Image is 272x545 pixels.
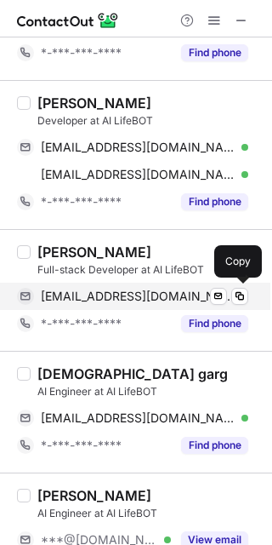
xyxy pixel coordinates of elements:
[37,244,151,261] div: [PERSON_NAME]
[41,410,235,426] span: [EMAIL_ADDRESS][DOMAIN_NAME]
[41,140,235,155] span: [EMAIL_ADDRESS][DOMAIN_NAME]
[17,10,119,31] img: ContactOut v5.3.10
[181,193,248,210] button: Reveal Button
[181,315,248,332] button: Reveal Button
[37,365,228,382] div: [DEMOGRAPHIC_DATA] garg
[181,437,248,454] button: Reveal Button
[41,167,235,182] span: [EMAIL_ADDRESS][DOMAIN_NAME]
[37,95,151,112] div: [PERSON_NAME]
[41,289,235,304] span: [EMAIL_ADDRESS][DOMAIN_NAME]
[37,506,262,521] div: AI Engineer at AI LifeBOT
[37,487,151,504] div: [PERSON_NAME]
[37,113,262,129] div: Developer at AI LifeBOT
[37,384,262,399] div: AI Engineer at AI LifeBOT
[181,44,248,61] button: Reveal Button
[37,262,262,278] div: Full-stack Developer at AI LifeBOT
